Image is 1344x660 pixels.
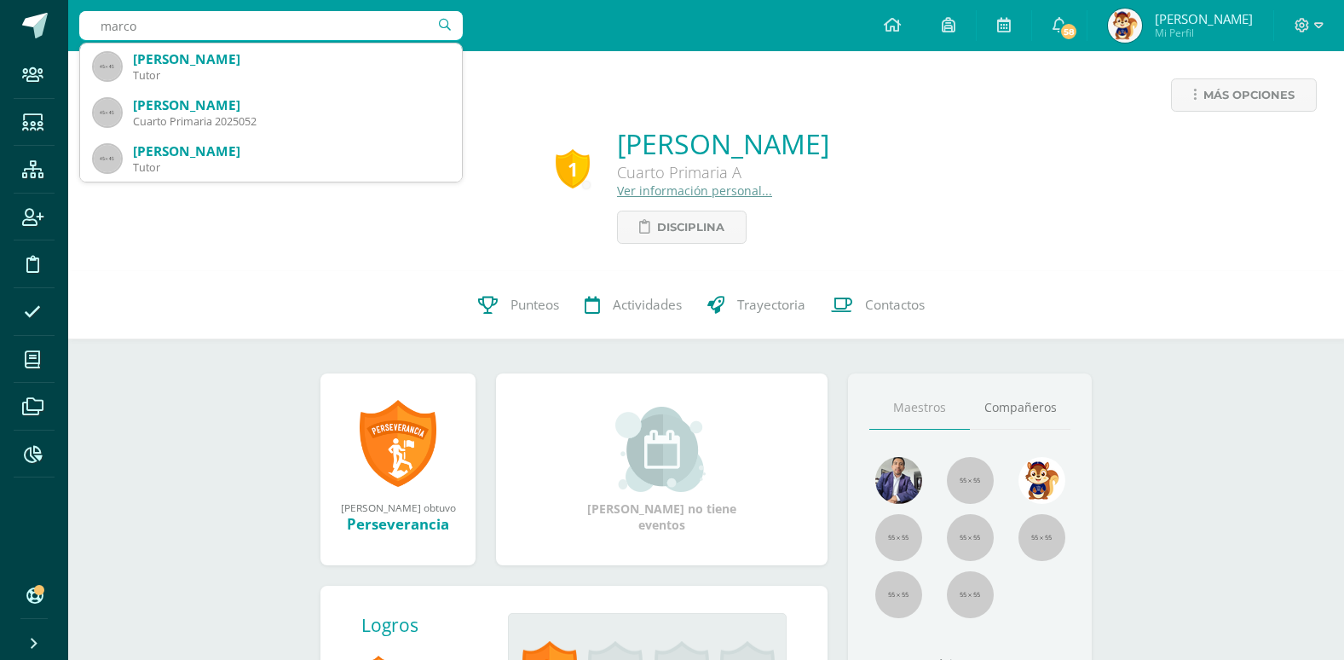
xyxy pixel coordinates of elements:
span: [PERSON_NAME] [1155,10,1253,27]
div: [PERSON_NAME] obtuvo [337,501,459,514]
img: 45x45 [94,99,121,126]
div: Logros [361,613,494,637]
span: Punteos [510,296,559,314]
img: 45x45 [94,145,121,172]
a: Compañeros [970,386,1070,430]
span: Mi Perfil [1155,26,1253,40]
img: 55x55 [1018,514,1065,561]
a: Punteos [465,271,572,339]
input: Busca un usuario... [79,11,463,40]
div: Tutor [133,68,448,83]
div: Perseverancia [337,514,459,534]
a: Contactos [818,271,937,339]
span: Más opciones [1203,79,1295,111]
a: Trayectoria [695,271,818,339]
img: d82b36abb4edde468a6622f83c7d66ff.png [1018,457,1065,504]
span: Contactos [865,296,925,314]
div: [PERSON_NAME] [133,142,448,160]
div: Cuarto Primaria A [617,162,829,182]
img: 55x55 [947,514,994,561]
span: Disciplina [657,211,724,243]
a: Actividades [572,271,695,339]
div: Tutor [133,160,448,175]
div: [PERSON_NAME] no tiene eventos [577,407,747,533]
div: [PERSON_NAME] [133,96,448,114]
span: Trayectoria [737,296,805,314]
img: event_small.png [615,407,708,492]
div: [PERSON_NAME] [133,50,448,68]
img: 55x55 [947,457,994,504]
span: 58 [1059,22,1078,41]
img: 48b3b73f624f16c8a8a879ced5dcfc27.png [1108,9,1142,43]
a: Ver información personal... [617,182,772,199]
a: Más opciones [1171,78,1317,112]
img: 55x55 [947,571,994,618]
div: 1 [556,149,590,188]
div: Cuarto Primaria 2025052 [133,114,448,129]
img: 55x55 [875,514,922,561]
a: [PERSON_NAME] [617,125,829,162]
img: 55x55 [875,571,922,618]
img: 5ffa332e6e26d6c51bfe2fc34c38b641.png [875,457,922,504]
span: Actividades [613,296,682,314]
img: 45x45 [94,53,121,80]
a: Maestros [869,386,970,430]
a: Disciplina [617,211,747,244]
